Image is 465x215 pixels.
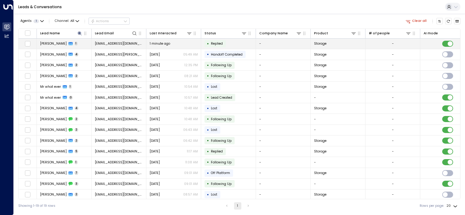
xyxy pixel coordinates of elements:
[314,106,327,111] span: Storage
[150,95,160,100] span: Aug 10, 2025
[150,84,160,89] span: Aug 20, 2025
[70,19,74,23] span: All
[95,63,143,67] span: rayhaile@btinternet.com
[207,191,209,199] div: •
[25,159,30,165] span: Toggle select row
[436,18,443,25] button: Customize
[150,106,160,111] span: Aug 14, 2025
[259,31,288,36] div: Company Name
[392,192,394,197] div: -
[75,160,78,164] span: 1
[207,72,209,80] div: •
[256,125,311,135] td: -
[207,40,209,48] div: •
[256,71,311,81] td: -
[207,148,209,155] div: •
[25,116,30,122] span: Toggle select row
[75,117,79,121] span: 2
[18,4,62,9] a: Leads & Conversations
[150,117,160,121] span: Aug 11, 2025
[392,63,394,67] div: -
[40,192,67,197] span: Beverley Badger
[187,149,198,154] p: 11:17 AM
[25,52,30,57] span: Toggle select row
[314,52,327,57] span: Storage
[207,115,209,123] div: •
[95,84,143,89] span: whatever@yahoo.com
[223,202,252,210] nav: pagination navigation
[150,63,160,67] span: Sep 10, 2025
[392,128,394,132] div: -
[392,74,394,78] div: -
[369,30,411,36] div: # of people
[40,106,67,111] span: Beverley Phillips
[311,114,365,125] td: -
[314,30,357,36] div: Product
[150,149,160,154] span: Aug 12, 2025
[446,202,459,210] div: 20
[211,128,217,132] span: Lost
[256,92,311,103] td: -
[211,117,232,121] span: Following Up
[424,31,438,36] div: AI mode
[184,95,198,100] p: 10:57 AM
[69,96,73,100] span: 0
[75,182,79,186] span: 3
[75,74,79,78] span: 2
[95,171,143,175] span: Beverley.Clough01@gmail.com
[40,138,67,143] span: Beverley Crouch
[207,61,209,69] div: •
[207,83,209,91] div: •
[454,18,461,25] button: Archived Leads
[392,171,394,175] div: -
[259,30,302,36] div: Company Name
[150,31,177,36] div: Last Interacted
[184,74,198,78] p: 08:21 AM
[40,128,67,132] span: Beverley Crouch
[184,182,198,186] p: 09:01 AM
[205,30,247,36] div: Status
[234,202,241,210] button: page 1
[40,117,67,121] span: Beverley Phillips
[404,18,429,24] button: Clear all
[314,74,327,78] span: Storage
[211,149,223,154] span: Replied
[207,158,209,166] div: •
[91,19,109,23] div: Actions
[207,50,209,58] div: •
[184,117,198,121] p: 10:48 AM
[184,84,198,89] p: 10:54 AM
[207,94,209,101] div: •
[40,95,61,100] span: Mr what ever
[207,137,209,145] div: •
[40,30,83,36] div: Lead Name
[256,135,311,146] td: -
[75,171,79,175] span: 7
[392,149,394,154] div: -
[150,128,160,132] span: Aug 13, 2025
[183,128,198,132] p: 06:43 AM
[392,52,394,57] div: -
[33,19,39,23] span: 1
[392,138,394,143] div: -
[150,30,192,36] div: Last Interacted
[95,182,143,186] span: Beverley.Clough01@gmail.com
[256,114,311,125] td: -
[183,138,198,143] p: 06:42 AM
[95,95,143,100] span: whatever@yahoo.com
[150,182,160,186] span: Jul 24, 2025
[256,60,311,71] td: -
[25,62,30,68] span: Toggle select row
[207,169,209,177] div: •
[75,53,79,56] span: 4
[95,160,143,165] span: beverleymceyeson@yahoo.com
[95,138,143,143] span: beverleycrouch@hotmail.co.uk
[256,189,311,200] td: -
[256,39,311,49] td: -
[392,95,394,100] div: -
[392,41,394,46] div: -
[95,41,143,46] span: Gravitaz@outlook.com
[25,192,30,197] span: Toggle select row
[40,160,67,165] span: Beverley MCEYESON
[150,192,160,197] span: Jul 26, 2025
